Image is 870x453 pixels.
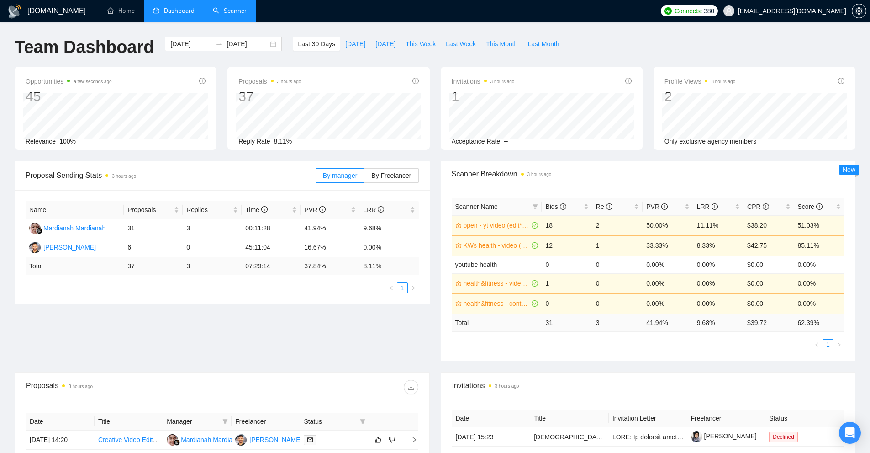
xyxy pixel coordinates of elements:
td: 9.68% [359,219,418,238]
span: Scanner Breakdown [452,168,845,180]
span: info-circle [319,206,326,213]
button: like [373,434,384,445]
span: to [216,40,223,48]
span: PVR [304,206,326,213]
th: Date [26,413,95,431]
button: Last Month [522,37,564,51]
td: 12 [542,235,592,256]
span: LRR [697,203,718,210]
td: $0.00 [743,293,794,314]
img: AT [29,242,41,253]
span: Replies [186,205,231,215]
span: user [726,8,732,14]
span: info-circle [261,206,268,213]
span: dashboard [153,7,159,14]
a: [PERSON_NAME] [691,432,757,440]
button: right [833,339,844,350]
td: 0 [542,293,592,314]
span: info-circle [763,203,769,210]
h1: Team Dashboard [15,37,154,58]
td: 31 [542,314,592,331]
time: 3 hours ago [527,172,552,177]
span: Reply Rate [238,138,270,145]
div: [PERSON_NAME] [249,435,302,445]
span: Manager [167,416,219,426]
span: info-circle [838,78,844,84]
a: 1 [823,340,833,350]
td: 0 [592,293,643,314]
div: Open Intercom Messenger [839,422,861,444]
a: MMMardianah Mardianah [167,436,243,443]
td: 0.00% [643,256,693,273]
button: [DATE] [340,37,370,51]
td: 3 [183,219,242,238]
span: Score [798,203,823,210]
a: open - yt video (edit*) - laziza [464,220,530,230]
a: setting [852,7,866,15]
li: Next Page [408,282,419,293]
td: $0.00 [743,256,794,273]
span: Proposals [127,205,172,215]
td: 0.00% [693,293,743,314]
td: [DATE] 15:23 [452,427,531,447]
td: $ 39.72 [743,314,794,331]
span: right [411,285,416,291]
span: info-circle [606,203,612,210]
img: upwork-logo.png [664,7,672,15]
span: info-circle [560,203,566,210]
td: 0.00% [794,293,844,314]
span: Status [304,416,356,426]
time: a few seconds ago [74,79,111,84]
span: filter [531,200,540,213]
time: 3 hours ago [277,79,301,84]
span: info-circle [412,78,419,84]
td: 3 [183,257,242,275]
a: health&fitness - content (creat*) - laziza [464,298,530,309]
a: AT[PERSON_NAME] [235,436,302,443]
time: 3 hours ago [711,79,735,84]
td: 1 [592,235,643,256]
a: AT[PERSON_NAME] [29,243,96,250]
span: PVR [646,203,668,210]
td: 0 [592,256,643,273]
button: download [404,380,418,394]
span: youtube health [455,261,497,268]
span: crown [455,222,462,229]
div: 1 [452,88,515,105]
td: 00:11:28 [242,219,301,238]
div: 45 [26,88,112,105]
li: 1 [397,282,408,293]
span: filter [222,419,228,424]
a: Declined [769,433,801,440]
span: left [389,285,394,291]
td: 2 [592,215,643,235]
span: 8.11% [274,138,292,145]
div: Mardianah Mardianah [43,223,105,233]
input: End date [227,39,268,49]
td: $38.20 [743,215,794,235]
td: 9.68 % [693,314,743,331]
td: Total [26,257,124,275]
td: Native Speakers of Arabic – Talent Bench for Future Managed Services Recording Projects [530,427,609,447]
button: right [408,282,419,293]
td: 41.94 % [643,314,693,331]
span: crown [455,300,462,307]
div: 2 [664,88,736,105]
li: Previous Page [386,282,397,293]
img: gigradar-bm.png [36,228,42,234]
div: Mardianah Mardianah [181,435,243,445]
td: 6 [124,238,183,257]
td: 0 [592,273,643,293]
td: [DATE] 14:20 [26,431,95,450]
span: info-circle [378,206,384,213]
input: Start date [170,39,212,49]
td: 11.11% [693,215,743,235]
span: mail [307,437,313,442]
span: Invitations [452,76,515,87]
th: Date [452,410,531,427]
button: This Week [401,37,441,51]
span: This Month [486,39,517,49]
td: 31 [124,219,183,238]
a: KWs health - video (edit*) - laziza [464,240,530,250]
td: $0.00 [743,273,794,293]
